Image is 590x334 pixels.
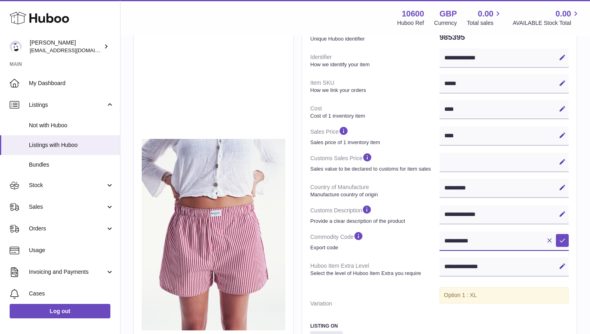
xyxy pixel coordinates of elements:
dt: Variation [310,297,439,311]
dt: Huboo Item Extra Level [310,259,439,280]
dt: Customs Sales Price [310,149,439,175]
strong: How we identify your item [310,61,437,68]
strong: Provide a clear description of the product [310,218,437,225]
span: Sales [29,203,106,211]
span: 0.00 [478,8,494,19]
div: [PERSON_NAME] [30,39,102,54]
a: Log out [10,304,110,318]
dt: Cost [310,102,439,122]
strong: GBP [439,8,457,19]
dt: Commodity Code [310,228,439,254]
dt: Sales Price [310,122,439,149]
span: Not with Huboo [29,122,114,129]
img: bart@spelthamstore.com [10,41,22,53]
div: Huboo Ref [397,19,424,27]
strong: Cost of 1 inventory item [310,112,437,120]
strong: How we link your orders [310,87,437,94]
span: [EMAIL_ADDRESS][DOMAIN_NAME] [30,47,118,53]
strong: Select the level of Huboo Item Extra you require [310,270,437,277]
img: SplethamJuly2323991.jpg [142,139,285,330]
strong: Sales value to be declared to customs for item sales [310,165,437,173]
div: Option 1 : XL [439,287,569,303]
div: Currency [434,19,457,27]
strong: Manufacture country of origin [310,191,437,198]
dt: Item SKU [310,76,439,97]
a: 0.00 AVAILABLE Stock Total [513,8,580,27]
span: Invoicing and Payments [29,268,106,276]
span: Orders [29,225,106,232]
strong: Unique Huboo identifier [310,35,437,43]
span: 0.00 [555,8,571,19]
strong: Export code [310,244,437,251]
span: Cases [29,290,114,297]
span: Bundles [29,161,114,169]
span: Usage [29,246,114,254]
h3: Listing On [310,323,569,329]
span: Listings with Huboo [29,141,114,149]
a: 0.00 Total sales [467,8,503,27]
span: Listings [29,101,106,109]
span: My Dashboard [29,79,114,87]
dt: Identifier [310,50,439,71]
dt: Country of Manufacture [310,180,439,201]
strong: 10600 [402,8,424,19]
span: Stock [29,181,106,189]
dt: Customs Description [310,201,439,228]
span: AVAILABLE Stock Total [513,19,580,27]
strong: Sales price of 1 inventory item [310,139,437,146]
dd: 985395 [439,29,569,46]
span: Total sales [467,19,503,27]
